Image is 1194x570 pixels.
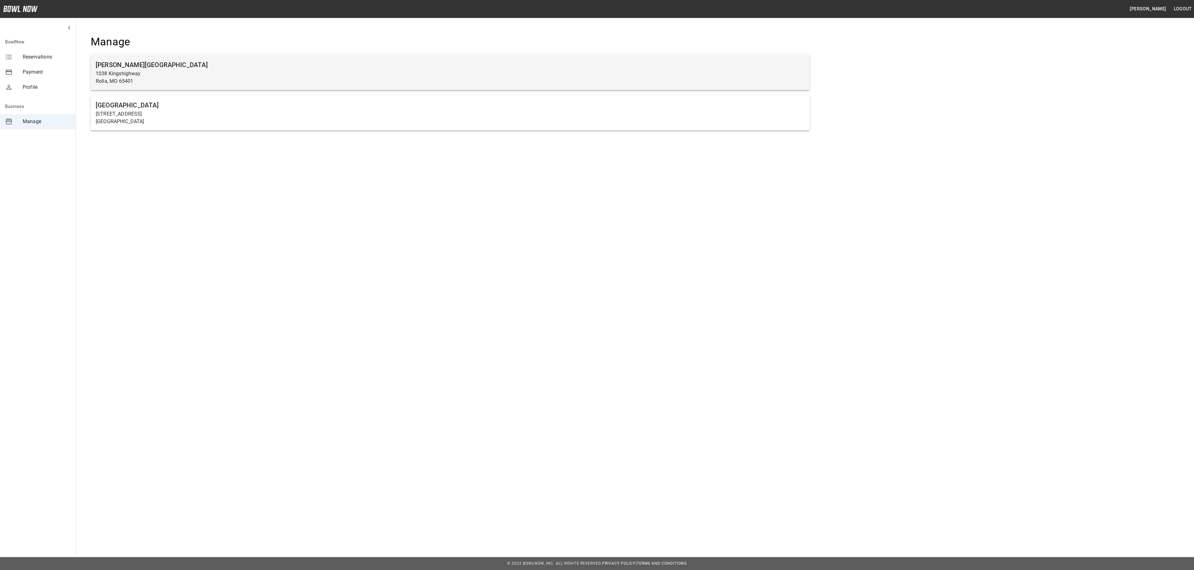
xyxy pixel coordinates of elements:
span: Profile [23,83,71,91]
span: Reservations [23,53,71,61]
button: Logout [1171,3,1194,15]
h4: Manage [91,35,810,48]
h6: [GEOGRAPHIC_DATA] [96,100,805,110]
p: [STREET_ADDRESS] [96,110,805,118]
a: Privacy Policy [602,561,635,566]
span: Payment [23,68,71,76]
button: [PERSON_NAME] [1127,3,1168,15]
span: © 2022 BowlNow, Inc. All Rights Reserved. [507,561,602,566]
h6: [PERSON_NAME][GEOGRAPHIC_DATA] [96,60,805,70]
img: logo [3,6,38,12]
span: Manage [23,118,71,125]
p: 1038 Kingshighway [96,70,805,77]
p: Rolla, MO 65401 [96,77,805,85]
a: Terms and Conditions [637,561,687,566]
p: [GEOGRAPHIC_DATA] [96,118,805,125]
